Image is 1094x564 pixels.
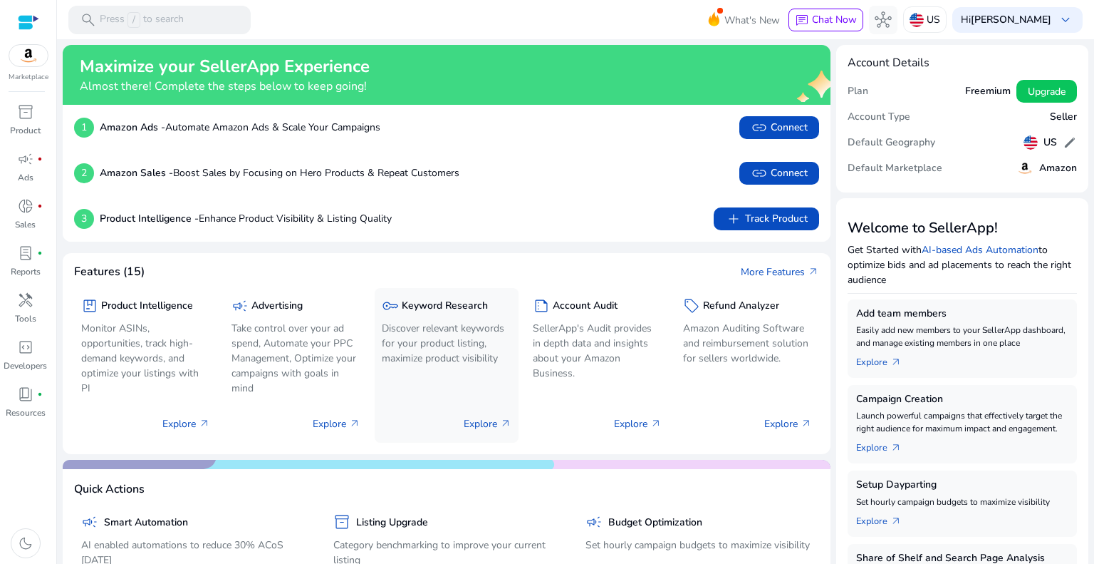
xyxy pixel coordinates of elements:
[848,220,1077,237] h3: Welcome to SellerApp!
[801,418,812,429] span: arrow_outward
[856,508,913,528] a: Explorearrow_outward
[37,391,43,397] span: fiber_manual_record
[1050,111,1077,123] h5: Seller
[1028,84,1066,99] span: Upgrade
[724,8,780,33] span: What's New
[533,321,662,381] p: SellerApp's Audit provides in depth data and insights about your Amazon Business.
[764,416,812,431] p: Explore
[875,11,892,29] span: hub
[927,7,940,32] p: US
[856,479,1068,491] h5: Setup Dayparting
[739,116,819,139] button: linkConnect
[890,357,902,368] span: arrow_outward
[848,137,935,149] h5: Default Geography
[848,86,868,98] h5: Plan
[856,394,1068,406] h5: Campaign Creation
[751,119,808,136] span: Connect
[402,300,488,312] h5: Keyword Research
[725,210,808,227] span: Track Product
[100,166,173,180] b: Amazon Sales -
[17,150,34,168] span: campaign
[585,513,603,530] span: campaign
[703,300,779,312] h5: Refund Analyzer
[856,496,1068,508] p: Set hourly campaign budgets to maximize visibility
[74,163,94,183] p: 2
[1057,11,1074,29] span: keyboard_arrow_down
[80,80,370,93] h4: Almost there! Complete the steps below to keep going!
[80,11,97,29] span: search
[100,12,184,28] p: Press to search
[74,209,94,229] p: 3
[1039,163,1077,175] h5: Amazon
[17,198,34,215] span: donut_small
[614,416,662,431] p: Explore
[848,242,1077,287] p: Get Started with to optimize bids and ad placements to reach the right audience
[725,210,742,227] span: add
[1043,137,1057,149] h5: US
[1016,80,1077,103] button: Upgrade
[104,517,188,529] h5: Smart Automation
[313,416,360,431] p: Explore
[349,418,360,429] span: arrow_outward
[81,321,210,396] p: Monitor ASINs, opportunities, track high-demand keywords, and optimize your listings with PI
[100,120,380,135] p: Automate Amazon Ads & Scale Your Campaigns
[1016,160,1033,177] img: amazon.svg
[100,211,392,226] p: Enhance Product Visibility & Listing Quality
[11,265,41,278] p: Reports
[848,111,910,123] h5: Account Type
[608,517,702,529] h5: Budget Optimization
[356,517,428,529] h5: Listing Upgrade
[162,416,210,431] p: Explore
[17,386,34,403] span: book_4
[17,245,34,262] span: lab_profile
[231,297,249,314] span: campaign
[500,418,511,429] span: arrow_outward
[9,72,48,83] p: Marketplace
[80,56,370,77] h2: Maximize your SellerApp Experience
[751,165,808,182] span: Connect
[869,6,897,34] button: hub
[856,349,913,369] a: Explorearrow_outward
[18,171,33,184] p: Ads
[101,300,193,312] h5: Product Intelligence
[15,312,36,325] p: Tools
[74,118,94,138] p: 1
[751,165,768,182] span: link
[4,359,47,372] p: Developers
[848,56,929,70] h4: Account Details
[15,218,36,231] p: Sales
[74,483,145,496] h4: Quick Actions
[1023,135,1038,150] img: us.svg
[100,121,165,134] b: Amazon Ads -
[714,207,819,230] button: addTrack Product
[741,265,819,280] a: More Featuresarrow_outward
[17,535,34,552] span: dark_mode
[81,513,98,530] span: campaign
[856,324,1068,349] p: Easily add new members to your SellerApp dashboard, and manage existing members in one place
[231,321,360,396] p: Take control over your ad spend, Automate your PPC Management, Optimize your campaigns with goals...
[788,9,863,31] button: chatChat Now
[961,15,1051,25] p: Hi
[382,321,511,366] p: Discover relevant keywords for your product listing, maximize product visibility
[795,14,809,28] span: chat
[890,442,902,453] span: arrow_outward
[1063,135,1077,150] span: edit
[74,265,145,279] h4: Features (15)
[965,86,1011,98] h5: Freemium
[17,292,34,309] span: handyman
[81,297,98,314] span: package
[37,203,43,209] span: fiber_manual_record
[37,156,43,162] span: fiber_manual_record
[808,266,819,277] span: arrow_outward
[10,124,41,137] p: Product
[856,409,1068,435] p: Launch powerful campaigns that effectively target the right audience for maximum impact and engag...
[37,250,43,256] span: fiber_manual_record
[890,516,902,527] span: arrow_outward
[922,243,1038,257] a: AI-based Ads Automation
[17,339,34,356] span: code_blocks
[382,297,399,314] span: key
[100,165,459,180] p: Boost Sales by Focusing on Hero Products & Repeat Customers
[127,12,140,28] span: /
[17,103,34,121] span: inventory_2
[199,418,210,429] span: arrow_outward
